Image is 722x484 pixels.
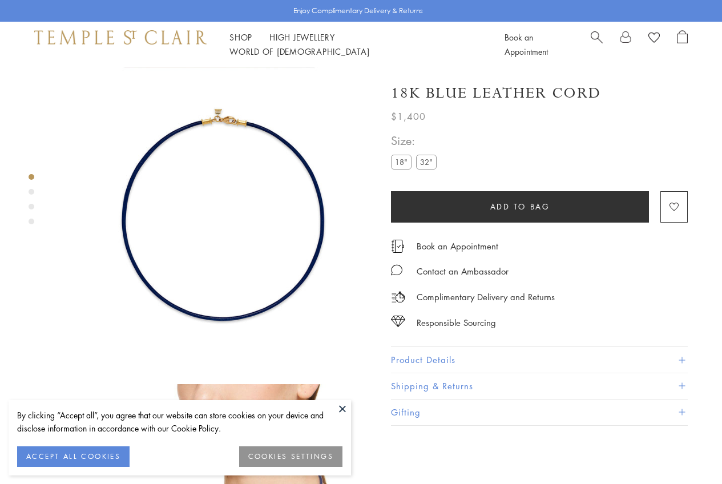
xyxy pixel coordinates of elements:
[269,31,335,43] a: High JewelleryHigh Jewellery
[391,264,402,276] img: MessageIcon-01_2.svg
[391,240,405,253] img: icon_appointment.svg
[293,5,423,17] p: Enjoy Complimentary Delivery & Returns
[417,264,509,279] div: Contact an Ambassador
[29,171,34,233] div: Product gallery navigation
[391,316,405,327] img: icon_sourcing.svg
[391,109,426,124] span: $1,400
[239,446,342,467] button: COOKIES SETTINGS
[229,46,369,57] a: World of [DEMOGRAPHIC_DATA]World of [DEMOGRAPHIC_DATA]
[417,316,496,330] div: Responsible Sourcing
[391,131,441,150] span: Size:
[391,155,412,169] label: 18"
[490,200,550,213] span: Add to bag
[417,240,498,252] a: Book an Appointment
[17,446,130,467] button: ACCEPT ALL COOKIES
[391,400,688,425] button: Gifting
[417,290,555,304] p: Complimentary Delivery and Returns
[416,155,437,169] label: 32"
[391,290,405,304] img: icon_delivery.svg
[505,31,548,57] a: Book an Appointment
[74,67,374,367] img: N00001-BLUE18
[391,191,649,223] button: Add to bag
[34,30,207,44] img: Temple St. Clair
[391,347,688,373] button: Product Details
[591,30,603,59] a: Search
[229,31,252,43] a: ShopShop
[391,83,601,103] h1: 18K Blue Leather Cord
[648,30,660,47] a: View Wishlist
[229,30,479,59] nav: Main navigation
[677,30,688,59] a: Open Shopping Bag
[391,373,688,399] button: Shipping & Returns
[17,409,342,435] div: By clicking “Accept all”, you agree that our website can store cookies on your device and disclos...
